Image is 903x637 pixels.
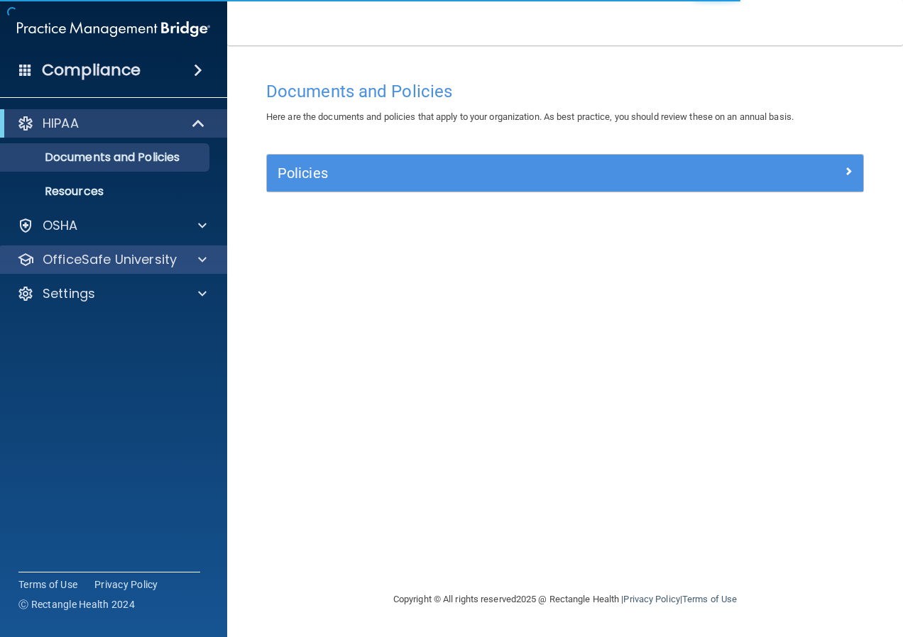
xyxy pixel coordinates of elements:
[18,577,77,592] a: Terms of Use
[18,597,135,611] span: Ⓒ Rectangle Health 2024
[278,162,853,184] a: Policies
[17,285,207,302] a: Settings
[17,115,206,132] a: HIPAA
[278,165,704,181] h5: Policies
[266,111,794,122] span: Here are the documents and policies that apply to your organization. As best practice, you should...
[657,536,886,593] iframe: Drift Widget Chat Controller
[94,577,158,592] a: Privacy Policy
[682,594,737,604] a: Terms of Use
[9,184,203,199] p: Resources
[43,251,177,268] p: OfficeSafe University
[17,251,207,268] a: OfficeSafe University
[17,217,207,234] a: OSHA
[9,150,203,165] p: Documents and Policies
[43,285,95,302] p: Settings
[17,15,210,43] img: PMB logo
[42,60,141,80] h4: Compliance
[43,115,79,132] p: HIPAA
[43,217,78,234] p: OSHA
[623,594,679,604] a: Privacy Policy
[266,82,864,101] h4: Documents and Policies
[306,577,824,622] div: Copyright © All rights reserved 2025 @ Rectangle Health | |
